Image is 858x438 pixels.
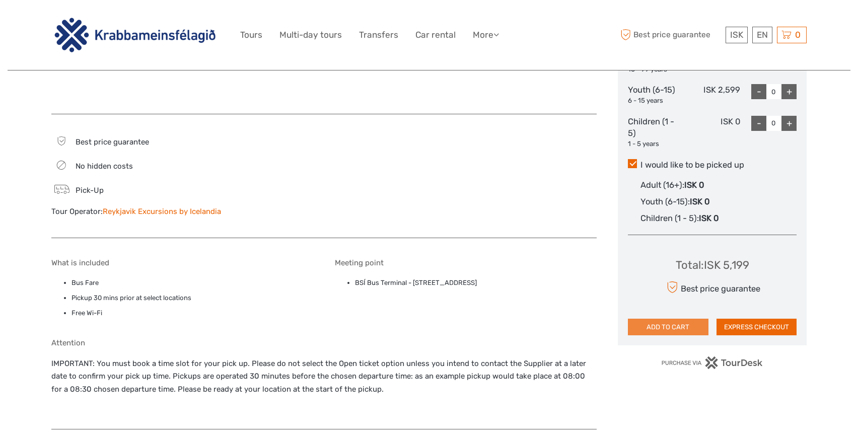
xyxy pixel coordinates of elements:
p: We're away right now. Please check back later! [14,18,114,26]
span: ISK [730,30,743,40]
a: Transfers [359,28,398,42]
label: I would like to be picked up [628,159,797,171]
li: Free Wi-Fi [71,308,314,319]
div: - [751,84,766,99]
div: - [751,116,766,131]
div: Total : ISK 5,199 [676,257,749,273]
li: BSÍ Bus Terminal - [STREET_ADDRESS] [355,277,597,288]
div: Tour Operator: [51,206,314,217]
span: Best price guarantee [76,137,149,147]
span: Pick-Up [76,186,104,195]
span: ISK 0 [690,197,709,206]
h5: Meeting point [335,258,597,267]
span: Adult (16+) : [640,180,684,190]
a: Tours [240,28,262,42]
button: ADD TO CART [628,319,708,336]
span: Youth (6-15) : [640,197,690,206]
div: + [781,116,797,131]
div: ISK 2,599 [684,84,741,105]
a: Car rental [415,28,456,42]
div: Children (1 - 5) [628,116,684,149]
span: ISK 0 [699,213,719,223]
span: Children (1 - 5) : [640,213,699,223]
img: 3142-b3e26b51-08fe-4449-b938-50ec2168a4a0_logo_big.png [51,16,219,54]
div: + [781,84,797,99]
img: PurchaseViaTourDesk.png [661,356,763,369]
div: EN [752,27,772,43]
button: EXPRESS CHECKOUT [717,319,797,336]
li: Pickup 30 mins prior at select locations [71,293,314,304]
li: Bus Fare [71,277,314,288]
span: Best price guarantee [618,27,723,43]
span: No hidden costs [76,162,133,171]
div: 1 - 5 years [628,139,684,149]
h5: What is included [51,258,314,267]
a: Multi-day tours [279,28,342,42]
a: Reykjavik Excursions by Icelandia [103,207,221,216]
div: Best price guarantee [664,278,760,296]
button: Open LiveChat chat widget [116,16,128,28]
div: 6 - 15 years [628,96,684,106]
div: Youth (6-15) [628,84,684,105]
div: ISK 0 [684,116,741,149]
h5: Attention [51,338,597,347]
a: More [473,28,499,42]
p: IMPORTANT: You must book a time slot for your pick up. Please do not select the Open ticket optio... [51,357,597,396]
span: ISK 0 [684,180,704,190]
span: 0 [794,30,802,40]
